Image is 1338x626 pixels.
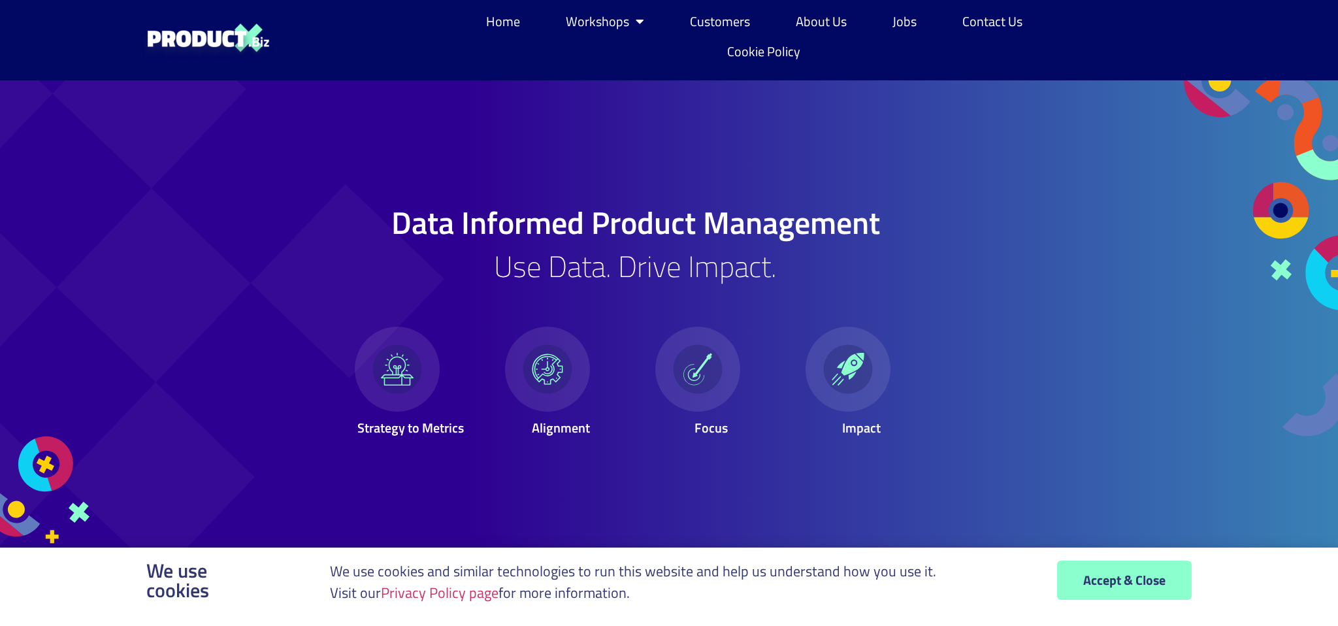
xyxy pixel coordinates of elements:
a: Jobs [879,7,930,37]
a: About Us [783,7,860,37]
p: We use cookies [146,561,209,600]
span: Strategy to Metrics [357,418,463,438]
a: Privacy Policy page [381,582,498,604]
h1: Data Informed Product Management [220,207,1051,239]
a: Cookie Policy [714,37,813,67]
span: Focus [694,418,727,438]
a: Customers [677,7,763,37]
a: Contact Us [949,7,1036,37]
a: Home [473,7,533,37]
a: Workshops [553,7,657,37]
nav: Menu [462,7,1056,67]
a: Accept & Close [1057,561,1192,600]
span: Alignment [531,418,589,438]
span: Impact [841,418,880,438]
h2: Use Data. Drive Impact. [220,252,1051,281]
span: Accept & Close [1083,574,1166,587]
p: We use cookies and similar technologies to run this website and help us understand how you use it... [330,561,936,604]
